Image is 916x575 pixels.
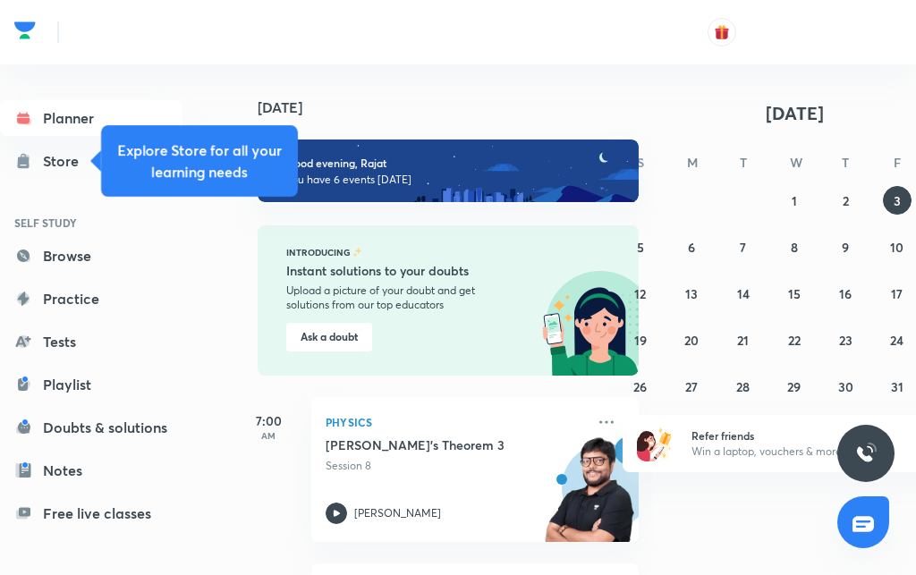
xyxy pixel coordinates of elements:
[258,100,657,114] h4: [DATE]
[740,239,746,256] abbr: October 7, 2025
[258,140,639,202] img: evening
[685,378,698,395] abbr: October 27, 2025
[792,192,797,209] abbr: October 1, 2025
[626,372,655,401] button: October 26, 2025
[14,17,36,44] img: Company Logo
[780,326,809,354] button: October 22, 2025
[685,285,698,302] abbr: October 13, 2025
[326,436,548,454] h5: Gauss's Theorem 3
[637,154,644,171] abbr: Sunday
[839,285,852,302] abbr: October 16, 2025
[352,247,362,258] img: feature
[729,326,758,354] button: October 21, 2025
[787,378,801,395] abbr: October 29, 2025
[286,283,517,312] p: Upload a picture of your doubt and get solutions from our top educators
[626,279,655,308] button: October 12, 2025
[766,101,824,125] span: [DATE]
[842,154,849,171] abbr: Thursday
[714,24,730,40] img: avatar
[831,326,860,354] button: October 23, 2025
[354,505,441,521] p: [PERSON_NAME]
[780,279,809,308] button: October 15, 2025
[326,411,585,433] p: Physics
[634,332,647,349] abbr: October 19, 2025
[737,332,749,349] abbr: October 21, 2025
[286,261,522,280] h5: Instant solutions to your doubts
[890,239,903,256] abbr: October 10, 2025
[894,154,901,171] abbr: Friday
[233,430,304,441] p: AM
[780,233,809,261] button: October 8, 2025
[286,156,610,170] h6: Good evening, Rajat
[688,239,695,256] abbr: October 6, 2025
[691,444,912,460] p: Win a laptop, vouchers & more
[43,150,89,172] div: Store
[788,285,801,302] abbr: October 15, 2025
[831,186,860,215] button: October 2, 2025
[855,443,877,464] img: ttu
[286,323,372,351] button: Ask a doubt
[626,233,655,261] button: October 5, 2025
[883,233,912,261] button: October 10, 2025
[677,233,706,261] button: October 6, 2025
[286,247,351,258] p: Introducing
[286,173,610,187] p: You have 6 events [DATE]
[894,192,901,209] abbr: October 3, 2025
[687,154,698,171] abbr: Monday
[831,279,860,308] button: October 16, 2025
[831,233,860,261] button: October 9, 2025
[788,332,801,349] abbr: October 22, 2025
[831,372,860,401] button: October 30, 2025
[637,239,644,256] abbr: October 5, 2025
[737,285,750,302] abbr: October 14, 2025
[14,17,36,48] a: Company Logo
[115,140,284,182] h5: Explore Store for all your learning needs
[883,186,912,215] button: October 3, 2025
[790,154,802,171] abbr: Wednesday
[883,326,912,354] button: October 24, 2025
[883,279,912,308] button: October 17, 2025
[729,233,758,261] button: October 7, 2025
[540,436,639,560] img: unacademy
[740,154,747,171] abbr: Tuesday
[677,372,706,401] button: October 27, 2025
[736,378,750,395] abbr: October 28, 2025
[843,192,849,209] abbr: October 2, 2025
[633,378,647,395] abbr: October 26, 2025
[626,326,655,354] button: October 19, 2025
[684,332,699,349] abbr: October 20, 2025
[637,426,673,461] img: referral
[729,279,758,308] button: October 14, 2025
[891,285,903,302] abbr: October 17, 2025
[839,332,852,349] abbr: October 23, 2025
[838,378,853,395] abbr: October 30, 2025
[677,326,706,354] button: October 20, 2025
[891,378,903,395] abbr: October 31, 2025
[883,372,912,401] button: October 31, 2025
[780,186,809,215] button: October 1, 2025
[791,239,798,256] abbr: October 8, 2025
[677,279,706,308] button: October 13, 2025
[780,372,809,401] button: October 29, 2025
[842,239,849,256] abbr: October 9, 2025
[233,411,304,430] h5: 7:00
[708,18,736,47] button: avatar
[326,458,585,474] p: Session 8
[729,372,758,401] button: October 28, 2025
[691,427,912,444] h6: Refer friends
[634,285,646,302] abbr: October 12, 2025
[890,332,903,349] abbr: October 24, 2025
